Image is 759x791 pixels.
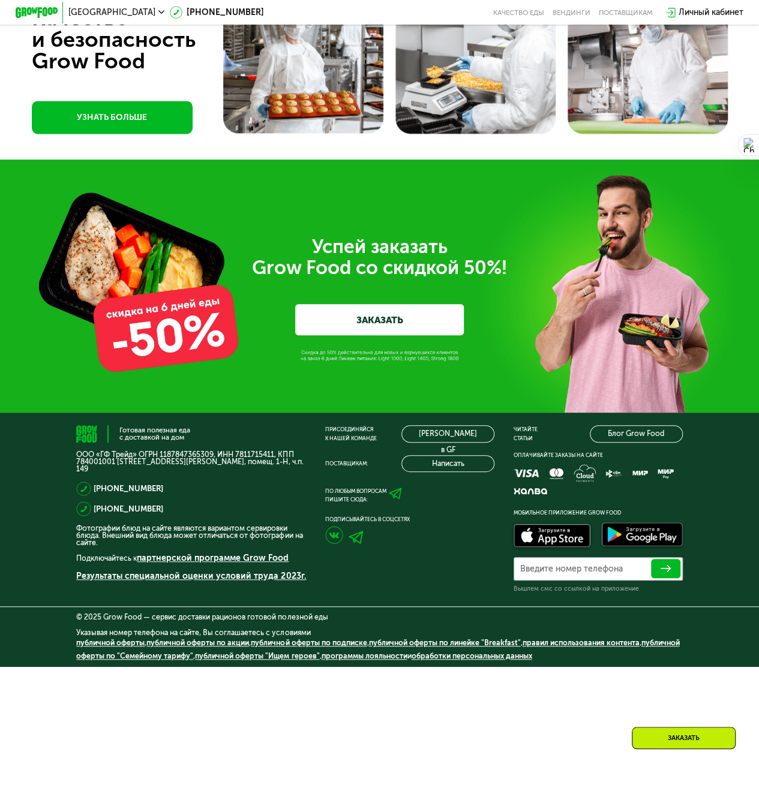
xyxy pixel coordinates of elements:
[295,304,464,336] a: ЗАКАЗАТЬ
[119,427,190,441] div: Готовая полезная еда с доставкой на дом
[520,566,623,572] label: Введите номер телефона
[32,7,240,72] div: Качество и безопасность Grow Food
[514,425,538,442] div: Читайте статьи
[321,651,407,660] a: программы лояльности
[599,8,653,17] div: поставщикам
[76,629,682,667] div: Указывая номер телефона на сайте, Вы соглашаетесь с условиями
[522,638,639,647] a: правил использования контента
[76,571,306,581] a: Результаты специальной оценки условий труда 2023г.
[76,451,306,473] p: ООО «ГФ Трейд» ОГРН 1187847365309, ИНН 7811715411, КПП 784001001 [STREET_ADDRESS][PERSON_NAME], п...
[32,101,193,134] a: УЗНАТЬ БОЛЬШЕ
[76,613,682,621] div: © 2025 Grow Food — сервис доставки рационов готовой полезной еды
[76,525,306,547] p: Фотографии блюд на сайте являются вариантом сервировки блюда. Внешний вид блюда может отличаться ...
[68,8,155,17] span: [GEOGRAPHIC_DATA]
[325,425,377,442] div: Присоединяйся к нашей команде
[514,451,683,459] div: Оплачивайте заказы на сайте
[368,638,520,647] a: публичной оферты по линейке "Breakfast"
[195,651,319,660] a: публичной оферты "Ищем героев"
[85,236,675,278] div: Успей заказать Grow Food со скидкой 50%!
[401,455,494,472] button: Написать
[76,552,306,564] p: Подключайтесь к
[411,651,532,660] a: обработки персональных данных
[146,638,249,647] a: публичной оферты по акции
[325,515,494,524] div: Подписывайтесь в соцсетях
[170,6,264,19] a: [PHONE_NUMBER]
[599,521,685,551] img: Доступно в Google Play
[514,585,683,593] div: Вышлем смс со ссылкой на приложение
[514,509,683,517] div: Мобильное приложение Grow Food
[76,638,145,647] a: публичной оферты
[94,503,163,515] a: [PHONE_NUMBER]
[553,8,590,17] a: Вендинги
[76,638,679,660] a: публичной оферты по "Семейному тарифу"
[137,553,289,563] a: партнерской программе Grow Food
[76,638,679,660] span: , , , , , , , и
[590,425,683,442] a: Блог Grow Food
[325,459,368,468] div: Поставщикам:
[325,487,386,504] div: По любым вопросам пишите сюда:
[679,6,743,19] div: Личный кабинет
[401,425,494,442] a: [PERSON_NAME] в GF
[251,638,367,647] a: публичной оферты по подписке
[493,8,544,17] a: Качество еды
[94,482,163,495] a: [PHONE_NUMBER]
